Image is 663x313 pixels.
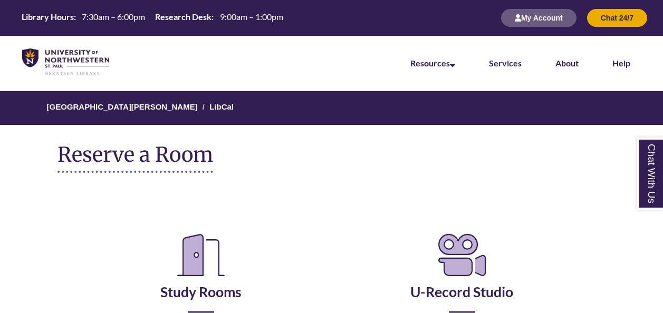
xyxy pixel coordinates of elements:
span: 9:00am – 1:00pm [220,12,283,22]
a: Services [489,58,522,68]
a: Help [612,58,630,68]
span: 7:30am – 6:00pm [82,12,145,22]
button: My Account [501,9,576,27]
th: Library Hours: [17,11,78,23]
h1: Reserve a Room [57,143,213,173]
a: [GEOGRAPHIC_DATA][PERSON_NAME] [47,102,198,111]
a: Study Rooms [160,257,242,300]
th: Research Desk: [151,11,215,23]
a: Resources [410,58,455,68]
a: Hours Today [17,11,287,25]
nav: Breadcrumb [57,91,605,125]
a: U-Record Studio [410,257,513,300]
a: LibCal [209,102,234,111]
table: Hours Today [17,11,287,24]
img: UNWSP Library Logo [22,48,109,76]
a: About [555,58,579,68]
button: Chat 24/7 [587,9,647,27]
a: Chat 24/7 [587,13,647,22]
a: My Account [501,13,576,22]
